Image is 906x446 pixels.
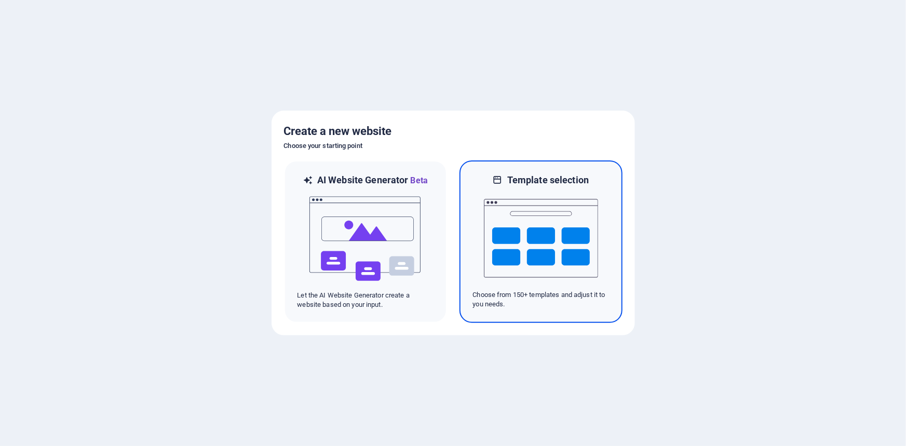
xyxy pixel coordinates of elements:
[298,291,434,309] p: Let the AI Website Generator create a website based on your input.
[308,187,423,291] img: ai
[409,175,428,185] span: Beta
[284,160,447,323] div: AI Website GeneratorBetaaiLet the AI Website Generator create a website based on your input.
[473,290,609,309] p: Choose from 150+ templates and adjust it to you needs.
[284,140,623,152] h6: Choose your starting point
[459,160,623,323] div: Template selectionChoose from 150+ templates and adjust it to you needs.
[317,174,428,187] h6: AI Website Generator
[284,123,623,140] h5: Create a new website
[507,174,589,186] h6: Template selection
